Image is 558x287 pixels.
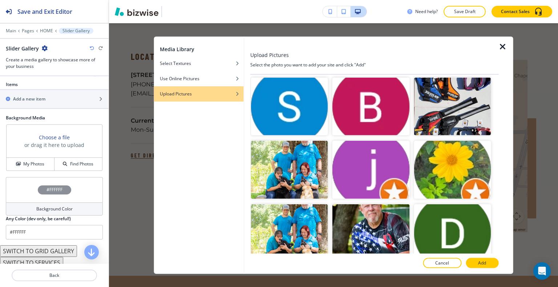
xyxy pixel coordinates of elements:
[160,75,199,82] h4: Use Online Pictures
[17,7,72,16] h2: Save and Exit Editor
[154,56,244,71] button: Select Textures
[444,6,486,17] button: Save Draft
[115,7,158,16] img: Bizwise Logo
[154,86,244,101] button: Upload Pictures
[6,57,103,70] h3: Create a media gallery to showcase more of your business
[36,206,73,212] h4: Background Color
[415,8,438,15] h3: Need help?
[250,61,499,68] h4: Select the photo you want to add your site and click "Add"
[165,7,185,16] img: Your Logo
[6,177,103,216] button: #FFFFFFBackground Color
[6,115,103,121] h2: Background Media
[6,216,71,222] h2: Any Color (dev only, be careful!)
[6,28,16,33] button: Main
[6,81,18,88] h2: Items
[160,45,194,53] h2: Media Library
[154,71,244,86] button: Use Online Pictures
[54,158,102,171] button: Find Photos
[160,90,192,97] h4: Upload Pictures
[160,60,191,66] h4: Select Textures
[24,141,84,149] h3: or drag it here to upload
[46,186,62,193] h4: #FFFFFF
[12,270,97,281] button: Back
[453,8,476,15] p: Save Draft
[13,96,45,102] h2: Add a new item
[501,8,530,15] p: Contact Sales
[533,262,551,280] div: Open Intercom Messenger
[40,28,53,33] button: HOME
[39,134,70,141] button: Choose a file
[435,260,449,266] p: Cancel
[466,258,498,268] button: Add
[22,28,34,33] button: Pages
[492,6,552,17] button: Contact Sales
[7,158,54,171] button: My Photos
[6,124,103,171] div: Choose a fileor drag it here to uploadMy PhotosFind Photos
[423,258,461,268] button: Cancel
[59,28,93,34] button: Slider Gallery
[62,28,90,33] p: Slider Gallery
[478,260,486,266] p: Add
[6,45,39,52] h2: Slider Gallery
[70,161,93,167] h4: Find Photos
[23,161,44,167] h4: My Photos
[250,51,289,58] h3: Upload Pictures
[12,272,96,279] p: Back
